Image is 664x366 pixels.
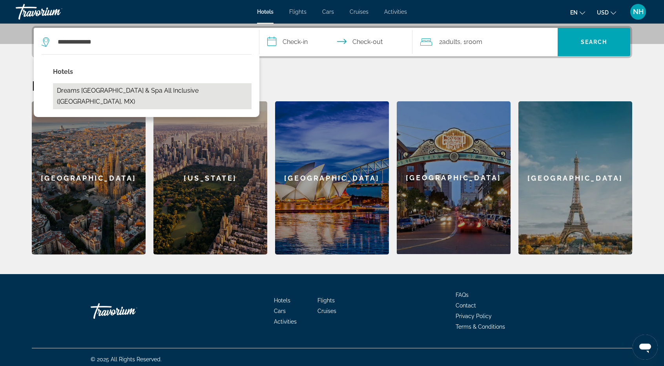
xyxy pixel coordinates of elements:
a: Go Home [91,299,169,323]
input: Search hotel destination [57,36,247,48]
button: Search [558,28,630,56]
span: Room [466,38,482,46]
a: Paris[GEOGRAPHIC_DATA] [518,101,632,254]
a: Flights [317,297,335,304]
button: User Menu [628,4,648,20]
button: Select check in and out date [259,28,412,56]
a: Activities [274,318,297,325]
a: Contact [456,302,476,309]
a: Privacy Policy [456,313,492,319]
a: FAQs [456,292,469,298]
div: Destination search results [34,54,259,117]
a: Sydney[GEOGRAPHIC_DATA] [275,101,389,254]
a: New York[US_STATE] [153,101,267,254]
span: en [570,9,578,16]
div: [US_STATE] [153,101,267,254]
button: Change language [570,7,585,18]
span: Search [581,39,607,45]
span: © 2025 All Rights Reserved. [91,356,162,362]
a: Cars [274,308,286,314]
span: Adults [442,38,460,46]
a: San Diego[GEOGRAPHIC_DATA] [397,101,511,254]
span: , 1 [460,37,482,48]
a: Cruises [350,9,368,15]
a: Cruises [317,308,336,314]
a: Activities [384,9,407,15]
a: Hotels [257,9,274,15]
a: Travorium [16,2,94,22]
div: [GEOGRAPHIC_DATA] [518,101,632,254]
h2: Featured Destinations [32,78,632,93]
p: Hotel options [53,66,252,77]
a: Barcelona[GEOGRAPHIC_DATA] [32,101,146,254]
span: USD [597,9,609,16]
div: Search widget [34,28,630,56]
div: [GEOGRAPHIC_DATA] [275,101,389,254]
a: Flights [289,9,306,15]
div: [GEOGRAPHIC_DATA] [32,101,146,254]
a: Cars [322,9,334,15]
a: Terms & Conditions [456,324,505,330]
button: Travelers: 2 adults, 0 children [412,28,558,56]
button: Change currency [597,7,616,18]
span: 2 [439,37,460,48]
button: Select hotel: Dreams Riviera Cancun Resort & Spa All Inclusive (Puerto Morelos, MX) [53,83,252,109]
div: [GEOGRAPHIC_DATA] [397,101,511,254]
span: NH [633,8,644,16]
a: Hotels [274,297,290,304]
iframe: Button to launch messaging window [633,335,658,360]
